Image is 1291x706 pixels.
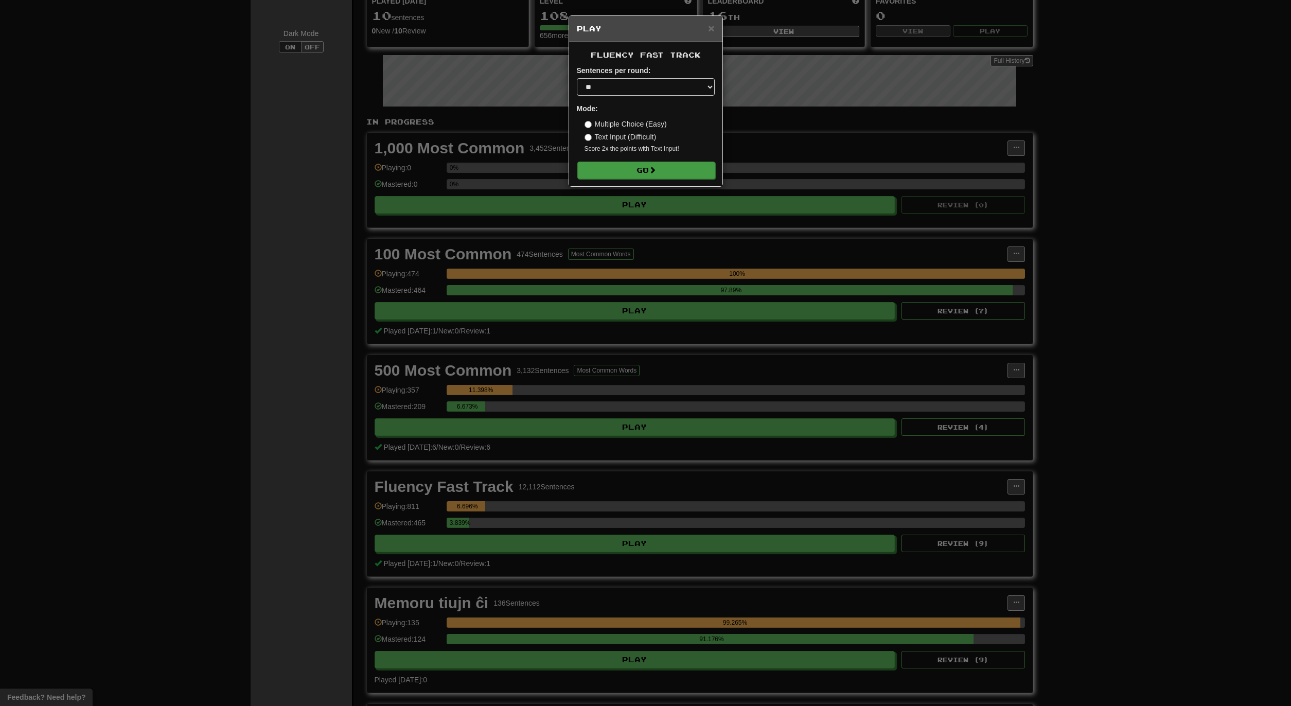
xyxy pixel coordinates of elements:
[585,132,657,142] label: Text Input (Difficult)
[585,134,592,141] input: Text Input (Difficult)
[708,22,714,34] span: ×
[577,24,715,34] h5: Play
[585,121,592,128] input: Multiple Choice (Easy)
[585,119,667,129] label: Multiple Choice (Easy)
[585,145,715,153] small: Score 2x the points with Text Input !
[708,23,714,33] button: Close
[577,162,715,179] button: Go
[577,104,598,113] strong: Mode:
[591,50,701,59] span: Fluency Fast Track
[577,65,651,76] label: Sentences per round:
